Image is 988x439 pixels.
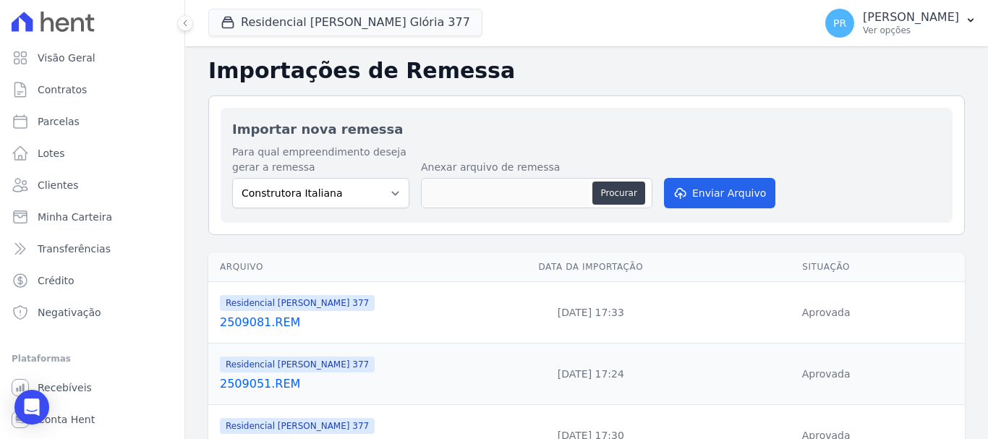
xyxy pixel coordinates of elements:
a: 2509081.REM [220,314,488,331]
span: Negativação [38,305,101,320]
a: Clientes [6,171,179,200]
span: Lotes [38,146,65,161]
h2: Importações de Remessa [208,58,965,84]
a: Recebíveis [6,373,179,402]
span: Visão Geral [38,51,95,65]
span: Conta Hent [38,412,95,427]
a: Visão Geral [6,43,179,72]
span: Recebíveis [38,380,92,395]
div: Plataformas [12,350,173,367]
td: Aprovada [687,282,965,344]
p: Ver opções [863,25,959,36]
span: Minha Carteira [38,210,112,224]
p: [PERSON_NAME] [863,10,959,25]
label: Para qual empreendimento deseja gerar a remessa [232,145,409,175]
span: Clientes [38,178,78,192]
span: Residencial [PERSON_NAME] 377 [220,418,375,434]
th: Data da Importação [494,252,687,282]
span: PR [833,18,846,28]
th: Arquivo [208,252,494,282]
a: Lotes [6,139,179,168]
button: Residencial [PERSON_NAME] Glória 377 [208,9,482,36]
h2: Importar nova remessa [232,119,941,139]
td: [DATE] 17:33 [494,282,687,344]
label: Anexar arquivo de remessa [421,160,652,175]
a: Conta Hent [6,405,179,434]
button: Enviar Arquivo [664,178,775,208]
td: [DATE] 17:24 [494,344,687,405]
span: Residencial [PERSON_NAME] 377 [220,357,375,372]
div: Open Intercom Messenger [14,390,49,425]
span: Contratos [38,82,87,97]
a: Minha Carteira [6,203,179,231]
a: Parcelas [6,107,179,136]
span: Residencial [PERSON_NAME] 377 [220,295,375,311]
span: Transferências [38,242,111,256]
a: Crédito [6,266,179,295]
a: Transferências [6,234,179,263]
button: Procurar [592,182,644,205]
a: 2509051.REM [220,375,488,393]
a: Negativação [6,298,179,327]
th: Situação [687,252,965,282]
td: Aprovada [687,344,965,405]
span: Parcelas [38,114,80,129]
button: PR [PERSON_NAME] Ver opções [814,3,988,43]
a: Contratos [6,75,179,104]
span: Crédito [38,273,74,288]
